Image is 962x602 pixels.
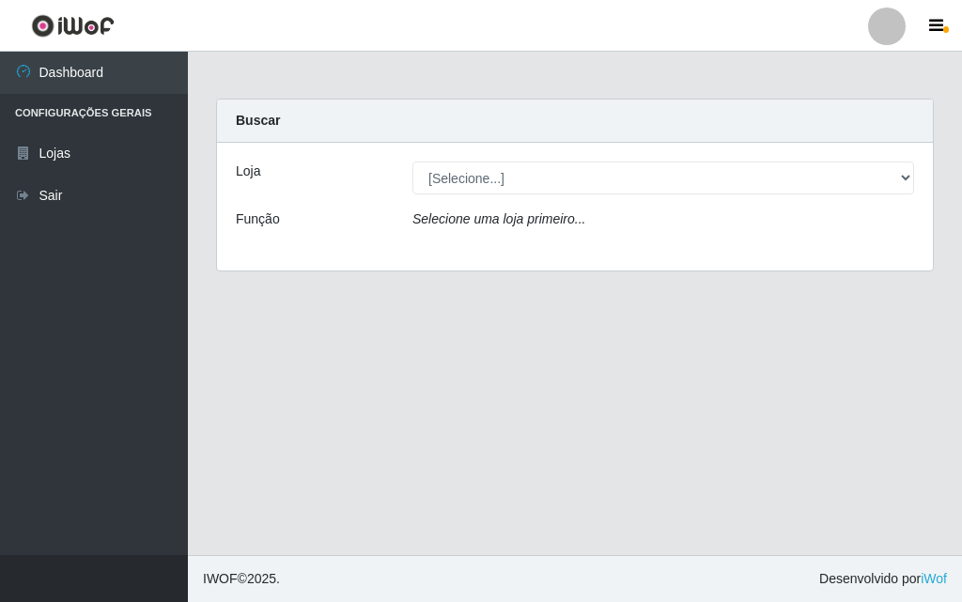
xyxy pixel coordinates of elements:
strong: Buscar [236,113,280,128]
label: Função [236,209,280,229]
label: Loja [236,162,260,181]
img: CoreUI Logo [31,14,115,38]
span: Desenvolvido por [819,569,947,589]
span: IWOF [203,571,238,586]
span: © 2025 . [203,569,280,589]
i: Selecione uma loja primeiro... [412,211,585,226]
a: iWof [921,571,947,586]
